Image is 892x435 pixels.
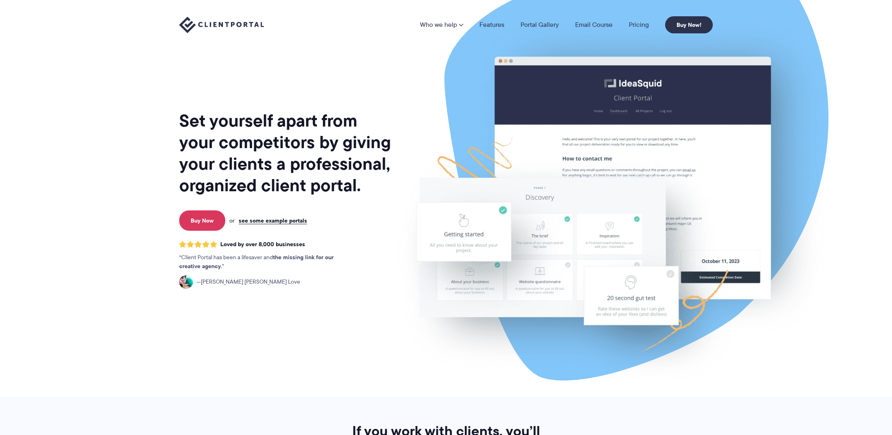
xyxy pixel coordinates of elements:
a: Email Course [575,22,613,28]
strong: the missing link for our creative agency [179,253,334,271]
a: Who we help [420,22,463,28]
span: or [229,217,235,224]
a: Features [479,22,504,28]
a: Buy Now! [665,16,713,33]
a: see some example portals [239,217,307,224]
p: Client Portal has been a lifesaver and . [179,253,350,271]
a: Buy Now [179,210,225,231]
a: Pricing [629,22,649,28]
span: [PERSON_NAME] [PERSON_NAME] Love [196,278,300,286]
span: Loved by over 8,000 businesses [220,241,305,248]
a: Portal Gallery [521,22,559,28]
h1: Set yourself apart from your competitors by giving your clients a professional, organized client ... [179,110,393,196]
